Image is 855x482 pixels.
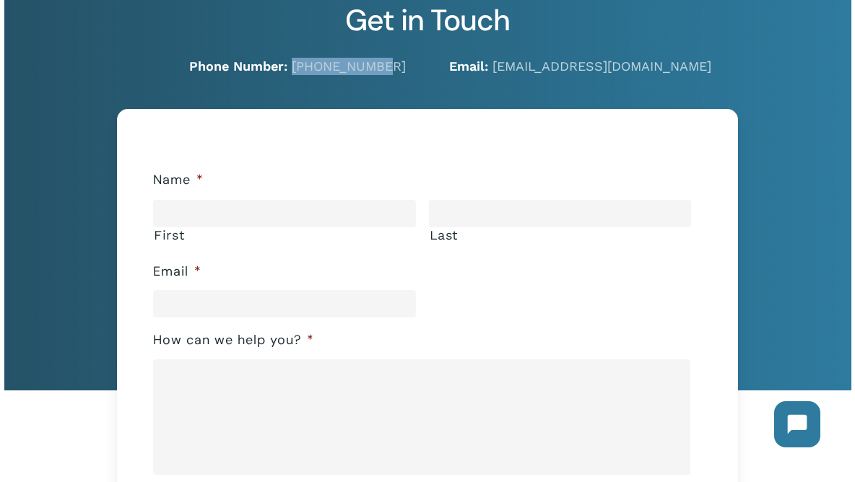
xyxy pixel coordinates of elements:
[153,172,204,188] label: Name
[760,387,835,462] iframe: Chatbot
[430,228,691,242] label: Last
[189,58,287,74] strong: Phone Number:
[154,228,415,242] label: First
[492,58,711,74] a: [EMAIL_ADDRESS][DOMAIN_NAME]
[449,58,488,74] strong: Email:
[292,58,406,74] a: [PHONE_NUMBER]
[153,263,201,280] label: Email
[58,3,797,38] h2: Get in Touch
[153,332,314,349] label: How can we help you?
